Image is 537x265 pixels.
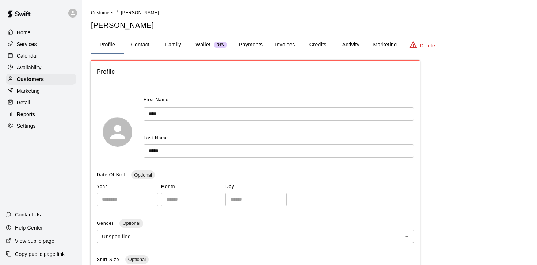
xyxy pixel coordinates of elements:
button: Activity [334,36,367,54]
a: Retail [6,97,76,108]
li: / [117,9,118,16]
button: Invoices [268,36,301,54]
span: Optional [125,257,149,262]
p: Contact Us [15,211,41,218]
span: Optional [131,172,155,178]
a: Services [6,39,76,50]
a: Home [6,27,76,38]
a: Marketing [6,85,76,96]
a: Settings [6,120,76,131]
h5: [PERSON_NAME] [91,20,528,30]
a: Customers [6,74,76,85]
a: Reports [6,109,76,120]
span: Shirt Size [97,257,121,262]
p: Services [17,41,37,48]
button: Payments [233,36,268,54]
p: Retail [17,99,30,106]
a: Availability [6,62,76,73]
p: Availability [17,64,42,71]
p: View public page [15,237,54,245]
span: Optional [119,220,143,226]
p: Marketing [17,87,40,95]
p: Home [17,29,31,36]
span: Day [225,181,287,193]
span: Profile [97,67,414,77]
span: Customers [91,10,114,15]
a: Customers [91,9,114,15]
span: Month [161,181,222,193]
nav: breadcrumb [91,9,528,17]
p: Customers [17,76,44,83]
span: Year [97,181,158,193]
div: Unspecified [97,230,414,243]
div: basic tabs example [91,36,528,54]
button: Credits [301,36,334,54]
span: New [214,42,227,47]
button: Family [157,36,190,54]
span: Date Of Birth [97,172,127,177]
a: Calendar [6,50,76,61]
button: Contact [124,36,157,54]
button: Marketing [367,36,403,54]
p: Delete [420,42,435,49]
span: First Name [144,94,169,106]
p: Settings [17,122,36,130]
p: Help Center [15,224,43,231]
span: [PERSON_NAME] [121,10,159,15]
p: Wallet [195,41,211,49]
p: Reports [17,111,35,118]
p: Calendar [17,52,38,59]
p: Copy public page link [15,250,65,258]
button: Profile [91,36,124,54]
span: Gender [97,221,115,226]
span: Last Name [144,135,168,141]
